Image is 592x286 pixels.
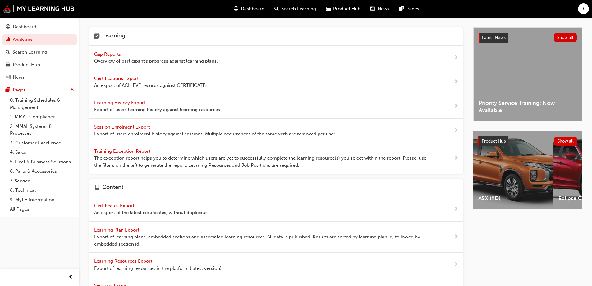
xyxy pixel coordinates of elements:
[394,2,424,15] a: pages-iconPages
[399,5,404,13] span: pages-icon
[241,5,264,12] span: Dashboard
[7,157,77,167] a: 5. Fleet & Business Solutions
[554,137,577,146] button: Show all
[2,21,77,33] a: Dashboard
[2,84,77,96] button: Pages
[365,2,394,15] a: news-iconNews
[281,5,316,12] span: Search Learning
[70,86,74,94] span: up-icon
[7,195,77,205] a: 9. MyLH Information
[6,24,10,30] span: guage-icon
[89,70,463,94] a: Certifications Export An export of ACHIEVE records against CERTIFICATEs.next-icon
[454,154,458,162] span: next-icon
[6,37,10,43] span: chart-icon
[94,82,209,89] span: An export of ACHIEVE records against CERTIFICATEs.
[89,143,463,174] a: Training Exception Report The exception report helps you to determine which users are yet to succ...
[229,2,269,15] a: guage-iconDashboard
[94,265,223,272] span: Export of learning resources in the platform (latest version).
[370,5,375,13] span: news-icon
[94,258,154,264] span: Learning Resources Export
[94,155,434,169] span: The exception report helps you to determine which users are yet to successfully complete the lear...
[454,54,458,62] span: next-icon
[89,46,463,70] a: Gap Reports Overview of participant's progress against learning plans.next-icon
[326,5,331,13] span: car-icon
[478,136,577,146] a: Product HubShow all
[68,274,73,281] span: prev-icon
[94,76,140,81] span: Certifications Export
[7,148,77,157] a: 4. Sales
[333,5,360,12] span: Product Hub
[7,204,77,214] a: All Pages
[89,222,463,253] a: Learning Plan Export Export of learning plans, embedded sections and associated learning resource...
[234,5,238,13] span: guage-icon
[2,72,77,83] a: News
[479,33,577,43] a: Latest NewsShow all
[102,184,123,192] h4: Content
[13,74,25,81] div: News
[13,61,40,68] div: Product Hub
[321,2,365,15] a: car-iconProduct Hub
[94,32,100,40] span: learning-icon
[13,87,25,94] div: Pages
[482,138,506,144] span: Product Hub
[89,197,463,222] a: Certificates Export An export of the latest certificates, without duplicates.next-icon
[7,112,77,122] a: 1. MMAL Compliance
[7,138,77,148] a: 3. Customer Excellence
[2,34,77,45] a: Analytics
[102,32,125,40] h4: Learning
[6,75,10,80] span: news-icon
[94,106,221,113] span: Export of users learning history against learning resources.
[7,185,77,195] a: 8. Technical
[454,233,458,241] span: next-icon
[7,166,77,176] a: 6. Parts & Accessories
[94,227,140,233] span: Learning Plan Export
[454,261,458,269] span: next-icon
[89,119,463,143] a: Session Enrolment Export Export of users enrolment history against sessions. Multiple occurrences...
[454,127,458,134] span: next-icon
[478,195,548,202] span: ASX (XD)
[473,27,582,121] a: Latest NewsShow allPriority Service Training: Now Available!
[2,20,77,84] button: DashboardAnalyticsSearch LearningProduct HubNews
[94,58,218,65] span: Overview of participant's progress against learning plans.
[406,5,419,12] span: Pages
[13,23,36,30] div: Dashboard
[454,78,458,86] span: next-icon
[454,205,458,213] span: next-icon
[89,253,463,277] a: Learning Resources Export Export of learning resources in the platform (latest version).next-icon
[94,130,336,138] span: Export of users enrolment history against sessions. Multiple occurrences of the same verb are rem...
[12,49,47,56] div: Search Learning
[3,5,75,13] img: mmal
[94,124,151,130] span: Session Enrolment Export
[94,51,122,57] span: Gap Reports
[7,176,77,186] a: 7. Service
[454,102,458,110] span: next-icon
[554,33,577,42] button: Show all
[94,203,135,209] span: Certificates Export
[482,35,506,40] span: Latest News
[2,46,77,58] a: Search Learning
[7,96,77,112] a: 0. Training Schedules & Management
[94,184,100,192] span: page-icon
[581,5,586,12] span: LG
[94,148,152,154] span: Training Exception Report
[6,62,10,68] span: car-icon
[6,49,10,55] span: search-icon
[94,209,210,216] span: An export of the latest certificates, without duplicates.
[2,59,77,71] a: Product Hub
[479,100,577,114] span: Priority Service Training: Now Available!
[578,3,589,14] button: LG
[269,2,321,15] a: search-iconSearch Learning
[473,131,553,209] a: ASX (XD)
[274,5,279,13] span: search-icon
[94,233,434,247] span: Export of learning plans, embedded sections and associated learning resources. All data is publis...
[94,100,147,105] span: Learning History Export
[89,94,463,119] a: Learning History Export Export of users learning history against learning resources.next-icon
[7,122,77,138] a: 2. MMAL Systems & Processes
[378,5,389,12] span: News
[6,87,10,93] span: pages-icon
